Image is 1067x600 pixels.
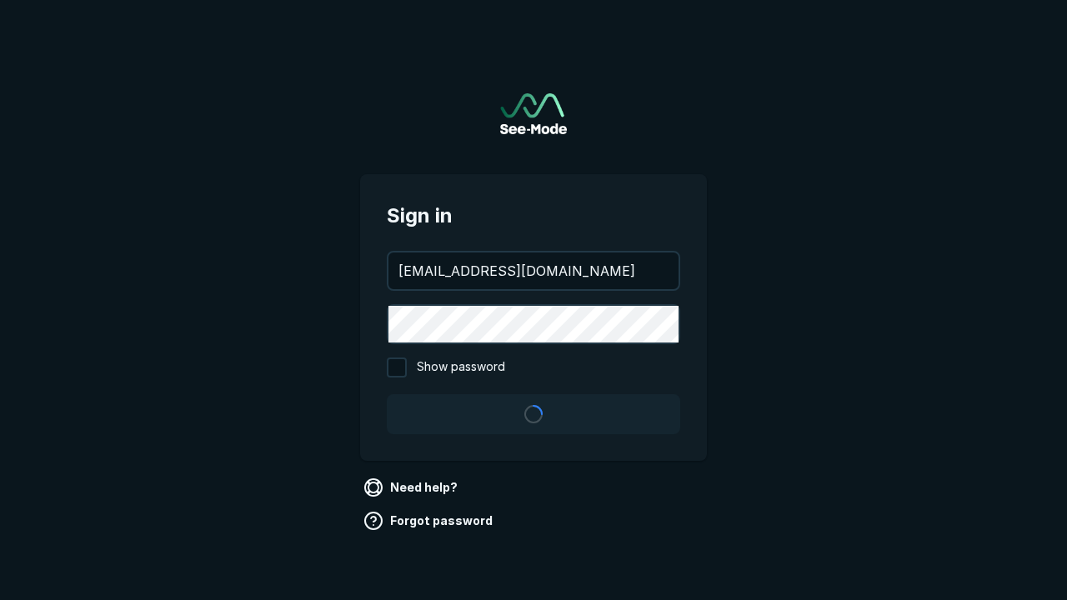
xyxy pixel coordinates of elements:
a: Forgot password [360,507,499,534]
a: Go to sign in [500,93,567,134]
span: Show password [417,357,505,377]
img: See-Mode Logo [500,93,567,134]
a: Need help? [360,474,464,501]
span: Sign in [387,201,680,231]
input: your@email.com [388,252,679,289]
